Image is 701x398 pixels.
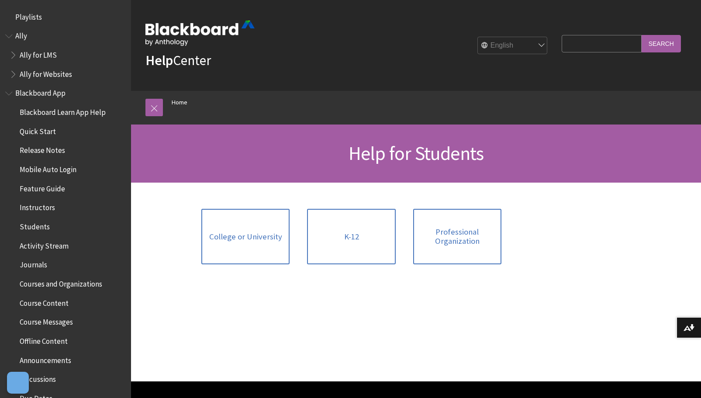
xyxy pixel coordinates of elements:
[20,353,71,365] span: Announcements
[20,105,106,117] span: Blackboard Learn App Help
[209,232,282,242] span: College or University
[20,258,47,270] span: Journals
[20,162,76,174] span: Mobile Auto Login
[20,296,69,308] span: Course Content
[15,86,66,98] span: Blackboard App
[418,227,496,246] span: Professional Organization
[349,141,483,165] span: Help for Students
[5,29,126,82] nav: Book outline for Anthology Ally Help
[15,10,42,21] span: Playlists
[20,334,68,346] span: Offline Content
[20,181,65,193] span: Feature Guide
[5,10,126,24] nav: Book outline for Playlists
[201,209,290,264] a: College or University
[20,143,65,155] span: Release Notes
[20,124,56,136] span: Quick Start
[145,21,255,46] img: Blackboard by Anthology
[20,315,73,327] span: Course Messages
[7,372,29,394] button: Open Preferences
[413,209,501,264] a: Professional Organization
[344,232,359,242] span: K-12
[20,48,57,59] span: Ally for LMS
[20,239,69,250] span: Activity Stream
[642,35,681,52] input: Search
[15,29,27,41] span: Ally
[145,52,211,69] a: HelpCenter
[20,277,102,288] span: Courses and Organizations
[145,52,173,69] strong: Help
[20,67,72,79] span: Ally for Websites
[172,97,187,108] a: Home
[20,372,56,384] span: Discussions
[20,201,55,212] span: Instructors
[478,37,548,55] select: Site Language Selector
[20,219,50,231] span: Students
[307,209,395,264] a: K-12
